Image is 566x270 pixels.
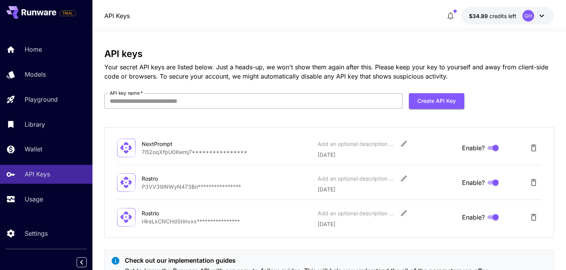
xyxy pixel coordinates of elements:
p: Home [25,45,42,54]
div: Collapse sidebar [82,255,92,269]
p: Settings [25,229,48,238]
p: Models [25,70,46,79]
div: Add an optional description or comment [318,140,395,148]
span: Enable? [462,178,485,187]
button: Delete API Key [526,175,541,190]
p: Check out our implementation guides [125,256,548,265]
a: API Keys [104,11,130,20]
p: [DATE] [318,220,456,228]
div: $34.89192 [469,12,516,20]
button: Delete API Key [526,210,541,225]
div: Rostrio [142,209,219,217]
p: API Keys [25,169,50,179]
div: Add an optional description or comment [318,174,395,183]
span: Enable? [462,213,485,222]
button: $34.89192GH [461,7,554,25]
div: Rostro [142,174,219,183]
p: [DATE] [318,151,456,159]
p: Wallet [25,144,42,154]
div: Add an optional description or comment [318,209,395,217]
span: Add your payment card to enable full platform functionality. [59,8,76,18]
p: [DATE] [318,185,456,193]
button: Delete API Key [526,140,541,156]
span: $34.89 [469,13,489,19]
h3: API keys [104,49,554,59]
p: Library [25,120,45,129]
div: GH [522,10,534,22]
div: NextPrompt [142,140,219,148]
p: Playground [25,95,58,104]
nav: breadcrumb [104,11,130,20]
button: Create API Key [409,93,464,109]
span: Enable? [462,143,485,153]
span: credits left [489,13,516,19]
p: Your secret API keys are listed below. Just a heads-up, we won't show them again after this. Plea... [104,62,554,81]
button: Edit [397,171,411,185]
button: Edit [397,206,411,220]
label: API key name [110,90,143,96]
span: TRIAL [60,10,76,16]
button: Collapse sidebar [77,257,87,267]
p: Usage [25,195,43,204]
button: Edit [397,137,411,151]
